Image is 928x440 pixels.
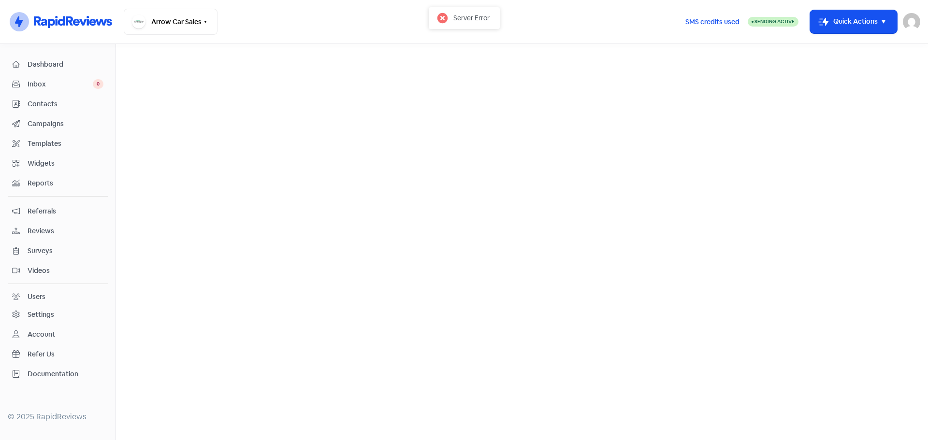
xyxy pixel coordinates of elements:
span: Contacts [28,99,103,109]
a: Templates [8,135,108,153]
div: Account [28,329,55,340]
a: Surveys [8,242,108,260]
div: Server Error [453,13,490,23]
span: SMS credits used [685,17,739,27]
span: Inbox [28,79,93,89]
a: Account [8,326,108,343]
a: Referrals [8,202,108,220]
span: Reviews [28,226,103,236]
a: Campaigns [8,115,108,133]
span: Widgets [28,158,103,169]
a: Dashboard [8,56,108,73]
a: Settings [8,306,108,324]
a: Reports [8,174,108,192]
span: Reports [28,178,103,188]
a: Widgets [8,155,108,172]
div: Settings [28,310,54,320]
span: Referrals [28,206,103,216]
a: SMS credits used [677,16,748,26]
a: Sending Active [748,16,798,28]
span: Campaigns [28,119,103,129]
a: Videos [8,262,108,280]
span: Documentation [28,369,103,379]
span: Surveys [28,246,103,256]
span: Sending Active [754,18,795,25]
span: Templates [28,139,103,149]
a: Reviews [8,222,108,240]
img: User [903,13,920,30]
button: Quick Actions [810,10,897,33]
a: Users [8,288,108,306]
span: Refer Us [28,349,103,359]
span: Videos [28,266,103,276]
span: Dashboard [28,59,103,70]
a: Refer Us [8,345,108,363]
a: Contacts [8,95,108,113]
a: Inbox 0 [8,75,108,93]
div: Users [28,292,45,302]
button: Arrow Car Sales [124,9,217,35]
div: © 2025 RapidReviews [8,411,108,423]
a: Documentation [8,365,108,383]
span: 0 [93,79,103,89]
